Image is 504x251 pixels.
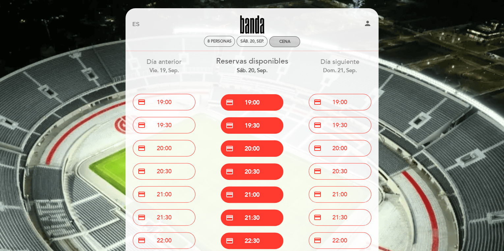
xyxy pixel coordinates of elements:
div: Día anterior [125,57,203,74]
span: credit_card [138,190,146,198]
button: credit_card 21:30 [133,209,195,226]
span: credit_card [226,98,234,106]
button: credit_card 20:00 [133,140,195,156]
span: credit_card [314,121,322,129]
button: credit_card 19:00 [133,94,195,110]
button: credit_card 20:30 [133,163,195,180]
span: credit_card [138,144,146,152]
button: credit_card 19:30 [221,117,283,134]
button: credit_card 21:30 [309,209,371,226]
span: credit_card [226,191,234,199]
button: credit_card 22:00 [309,232,371,249]
span: 8 personas [208,39,232,44]
div: sáb. 20, sep. [240,39,264,44]
span: credit_card [138,167,146,175]
span: credit_card [226,122,234,129]
button: credit_card 19:00 [309,94,371,110]
button: credit_card 20:30 [221,163,283,180]
span: credit_card [314,213,322,221]
div: Reservas disponibles [213,56,291,74]
span: credit_card [226,145,234,153]
div: Cena [279,39,290,44]
span: credit_card [226,237,234,245]
a: Banda [211,15,293,34]
button: credit_card 22:30 [221,233,283,249]
span: credit_card [226,168,234,176]
span: credit_card [314,98,322,106]
span: credit_card [314,190,322,198]
button: credit_card 19:30 [309,117,371,133]
i: person [364,19,372,27]
div: sáb. 20, sep. [213,67,291,74]
span: credit_card [138,98,146,106]
span: credit_card [226,214,234,222]
div: dom. 21, sep. [301,67,379,74]
button: credit_card 22:00 [133,232,195,249]
button: credit_card 21:00 [309,186,371,203]
span: credit_card [138,237,146,244]
div: vie. 19, sep. [125,67,203,74]
span: credit_card [314,237,322,244]
span: credit_card [138,213,146,221]
button: credit_card 20:00 [309,140,371,156]
span: credit_card [138,121,146,129]
div: Día siguiente [301,57,379,74]
button: credit_card 20:00 [221,140,283,157]
button: credit_card 20:30 [309,163,371,180]
button: person [364,19,372,30]
button: credit_card 19:30 [133,117,195,133]
span: credit_card [314,167,322,175]
span: credit_card [314,144,322,152]
button: credit_card 19:00 [221,94,283,111]
button: credit_card 21:00 [221,186,283,203]
button: credit_card 21:30 [221,209,283,226]
button: credit_card 21:00 [133,186,195,203]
